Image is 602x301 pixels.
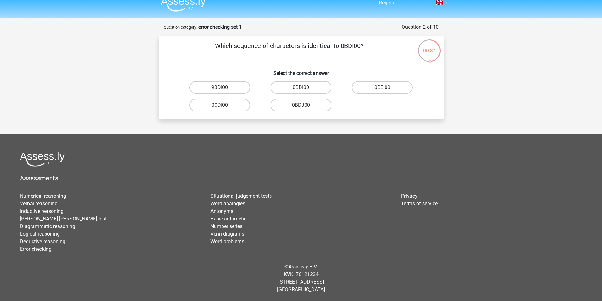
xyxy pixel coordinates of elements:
[20,238,65,244] a: Deductive reasoning
[210,208,233,214] a: Antonyms
[189,99,250,111] label: 0CDI00
[352,81,413,94] label: 0BEI00
[169,65,434,76] h6: Select the correct answer
[20,152,65,167] img: Assessly logo
[189,81,250,94] label: 9BDI00
[20,246,52,252] a: Error checking
[20,193,66,199] a: Numerical reasoning
[210,223,242,229] a: Number series
[271,81,331,94] label: 0BDI00
[20,208,64,214] a: Inductive reasoning
[210,193,272,199] a: Situational judgement tests
[210,231,244,237] a: Venn diagrams
[198,24,242,30] strong: error checking set 1
[210,216,246,222] a: Basic arithmetic
[20,216,106,222] a: [PERSON_NAME] [PERSON_NAME] test
[20,223,75,229] a: Diagrammatic reasoning
[169,41,410,60] p: Which sequence of characters is identical to 0BDI00?
[164,25,197,30] small: Question category:
[417,39,441,55] div: 00:34
[20,231,60,237] a: Logical reasoning
[402,23,439,31] div: Question 2 of 10
[401,201,438,207] a: Terms of service
[401,193,417,199] a: Privacy
[271,99,331,111] label: 0BDJ00
[20,201,58,207] a: Verbal reasoning
[210,238,244,244] a: Word problems
[15,258,587,298] div: © KVK: 76121224 [STREET_ADDRESS] [GEOGRAPHIC_DATA]
[289,264,318,270] a: Assessly B.V.
[20,174,582,182] h5: Assessments
[210,201,245,207] a: Word analogies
